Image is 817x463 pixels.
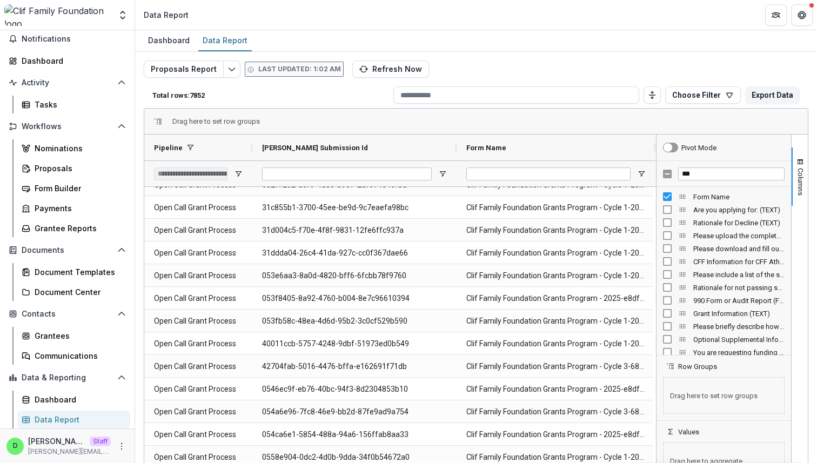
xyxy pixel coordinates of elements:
span: Clif Family Foundation Grants Program - Cycle 1-20106b42-394a-46b2-8746-6af353fa3663 [466,219,646,241]
div: Grantee Reports [35,223,122,234]
span: Open Call Grant Process [154,265,243,287]
span: Row Groups [678,363,717,371]
span: Open Call Grant Process [154,219,243,241]
button: Notifications [4,30,130,48]
button: Refresh Now [352,61,429,78]
span: 42704fab-5016-4476-bffa-e162691f71db [262,355,447,378]
span: 31c855b1-3700-45ee-be9d-9c7eaefa98bc [262,197,447,219]
span: Grant Information (TEXT) [693,310,785,318]
span: 40011ccb-5757-4248-9dbf-51973ed0b549 [262,333,447,355]
p: Total rows: 7852 [152,91,389,99]
a: Dashboard [4,52,130,70]
span: Open Call Grant Process [154,424,243,446]
div: 990 Form or Audit Report (FILE_UPLOAD) Column [657,294,791,307]
button: Open Filter Menu [438,170,447,178]
span: Optional Supplemental Information (TEXT) [693,335,785,344]
button: Get Help [791,4,813,26]
button: Partners [765,4,787,26]
a: Payments [17,199,130,217]
nav: breadcrumb [139,7,193,23]
div: You are requesting funding for (SINGLE_RESPONSE) Column [657,346,791,359]
span: Contacts [22,310,113,319]
a: Form Builder [17,179,130,197]
span: 990 Form or Audit Report (FILE_UPLOAD) [693,297,785,305]
button: Export Data [745,86,800,104]
div: Proposals [35,163,122,174]
span: Drag here to set row groups [172,117,260,125]
div: Rationale for Decline (TEXT) Column [657,216,791,229]
div: Grantees [35,330,122,341]
span: Clif Family Foundation Grants Program - 2025-e8df73f4-8895-42f9-8c1c-cf73e96ea151 [466,378,646,400]
p: [PERSON_NAME] [28,435,85,447]
span: Clif Family Foundation Grants Program - Cycle 1-20106b42-394a-46b2-8746-6af353fa3663 [466,333,646,355]
span: Clif Family Foundation Grants Program - 2025-e8df73f4-8895-42f9-8c1c-cf73e96ea151 [466,287,646,310]
span: 31d004c5-f70e-4f8f-9831-12fe6ffc937a [262,219,447,241]
div: Row Groups [172,117,260,125]
input: Filter Columns Input [678,167,785,180]
input: Form Name Filter Input [466,167,631,180]
button: Proposals Report [144,61,224,78]
a: Proposals [17,159,130,177]
button: More [115,440,128,453]
div: Please upload the completed W9 Form (FILE_UPLOAD) Column [657,229,791,242]
span: Open Call Grant Process [154,378,243,400]
span: 053e6aa3-8a0d-4820-bff6-6fcbb78f9760 [262,265,447,287]
span: Form Name [466,144,506,152]
div: Communications [35,350,122,361]
span: 053fb58c-48ea-4d6d-95b2-3c0cf529b590 [262,310,447,332]
a: Document Center [17,283,130,301]
div: Dashboard [22,55,122,66]
a: Nominations [17,139,130,157]
div: Payments [35,203,122,214]
span: Rationale for Decline (TEXT) [693,219,785,227]
button: Choose Filter [665,86,741,104]
p: Staff [90,437,111,446]
span: Open Call Grant Process [154,333,243,355]
a: Dashboard [17,391,130,408]
input: Temelio Grant Submission Id Filter Input [262,167,432,180]
a: Tasks [17,96,130,113]
span: Clif Family Foundation Grants Program - Cycle 1-20106b42-394a-46b2-8746-6af353fa3663 [466,242,646,264]
img: Clif Family Foundation logo [4,4,111,26]
div: Pivot Mode [681,144,716,152]
div: Data Report [35,414,122,425]
span: Clif Family Foundation Grants Program - Cycle 3-68c0ec26-9285-4119-b27a-e2d779630842 [466,401,646,423]
span: 0546ec9f-eb76-40bc-94f3-8d2304853b10 [262,378,447,400]
span: Activity [22,78,113,88]
div: Divyansh [13,442,18,449]
span: CFF Information for CFF Athletic Scholarship Recipients (FILE_DOWNLOAD) [693,258,785,266]
span: Data & Reporting [22,373,113,383]
button: Toggle auto height [644,86,661,104]
span: Open Call Grant Process [154,242,243,264]
div: Document Templates [35,266,122,278]
span: 054a6e96-7fc8-46e9-bb2d-87fe9ad9a754 [262,401,447,423]
span: Clif Family Foundation Grants Program - Cycle 1-20106b42-394a-46b2-8746-6af353fa3663 [466,310,646,332]
span: 054ca6e1-5854-488a-94a6-156ffab8aa33 [262,424,447,446]
div: Are you applying for: (TEXT) Column [657,203,791,216]
span: Open Call Grant Process [154,355,243,378]
div: Please download and fill out the following W9 Form (FILE_DOWNLOAD) Column [657,242,791,255]
a: Data Report [17,411,130,428]
a: Dashboard [144,30,194,51]
div: Please briefly describe how your organization will utilize grant funds to further its mission? (F... [657,320,791,333]
span: Documents [22,246,113,255]
span: 31ddda04-26c4-41da-927c-cc0f367dae66 [262,242,447,264]
button: Open Contacts [4,305,130,323]
span: Are you applying for: (TEXT) [693,206,785,214]
span: Please download and fill out the following W9 Form (FILE_DOWNLOAD) [693,245,785,253]
a: Communications [17,347,130,365]
span: Open Call Grant Process [154,310,243,332]
span: You are requesting funding for (SINGLE_RESPONSE) [693,348,785,357]
span: Open Call Grant Process [154,287,243,310]
span: Clif Family Foundation Grants Program - Cycle 3-68c0ec26-9285-4119-b27a-e2d779630842 [466,355,646,378]
button: Edit selected report [223,61,240,78]
button: Open Filter Menu [234,170,243,178]
button: Open Data & Reporting [4,369,130,386]
div: Form Builder [35,183,122,194]
div: Row Groups [657,371,791,420]
span: Clif Family Foundation Grants Program - Cycle 1-20106b42-394a-46b2-8746-6af353fa3663 [466,197,646,219]
p: Last updated: 1:02 AM [258,64,341,74]
span: Columns [796,168,805,196]
span: Open Call Grant Process [154,401,243,423]
a: Document Templates [17,263,130,281]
